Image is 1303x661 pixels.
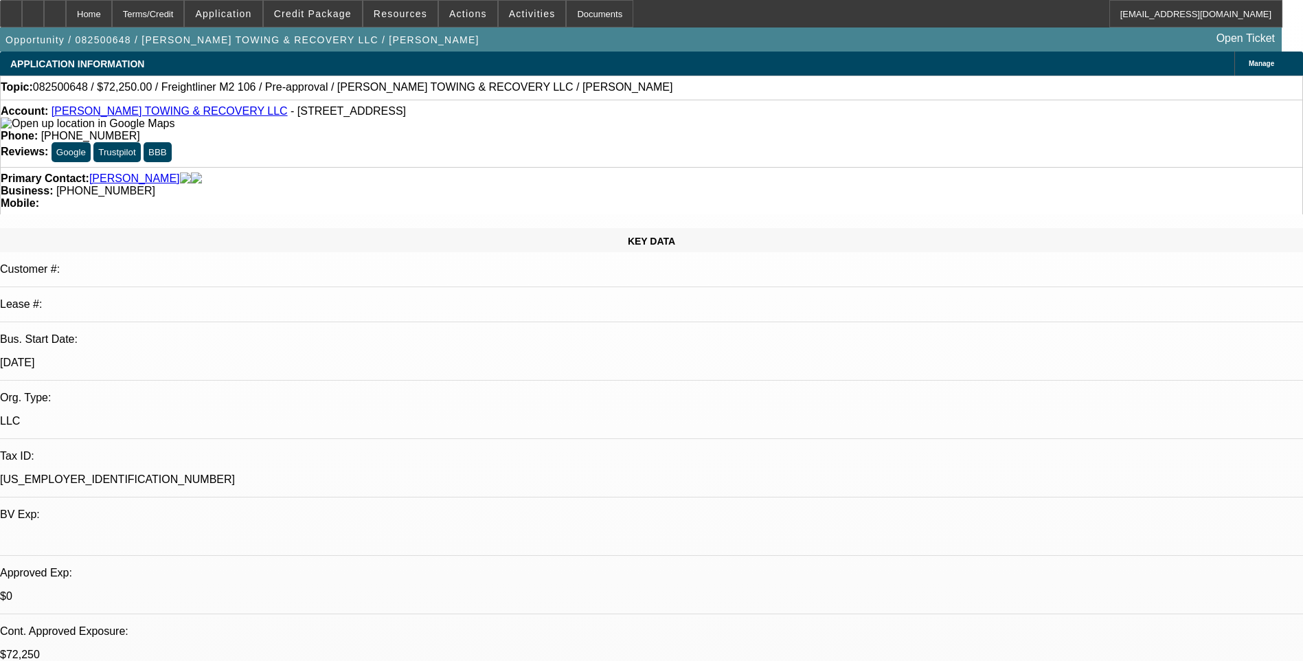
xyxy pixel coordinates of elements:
[1,105,48,117] strong: Account:
[291,105,406,117] span: - [STREET_ADDRESS]
[499,1,566,27] button: Activities
[144,142,172,162] button: BBB
[52,105,288,117] a: [PERSON_NAME] TOWING & RECOVERY LLC
[509,8,556,19] span: Activities
[449,8,487,19] span: Actions
[10,58,144,69] span: APPLICATION INFORMATION
[185,1,262,27] button: Application
[1,117,174,130] img: Open up location in Google Maps
[1,185,53,197] strong: Business:
[1,130,38,142] strong: Phone:
[628,236,675,247] span: KEY DATA
[1211,27,1280,50] a: Open Ticket
[52,142,91,162] button: Google
[1,197,39,209] strong: Mobile:
[5,34,479,45] span: Opportunity / 082500648 / [PERSON_NAME] TOWING & RECOVERY LLC / [PERSON_NAME]
[195,8,251,19] span: Application
[180,172,191,185] img: facebook-icon.png
[264,1,362,27] button: Credit Package
[191,172,202,185] img: linkedin-icon.png
[374,8,427,19] span: Resources
[41,130,140,142] span: [PHONE_NUMBER]
[1249,60,1274,67] span: Manage
[1,172,89,185] strong: Primary Contact:
[1,117,174,129] a: View Google Maps
[33,81,673,93] span: 082500648 / $72,250.00 / Freightliner M2 106 / Pre-approval / [PERSON_NAME] TOWING & RECOVERY LLC...
[439,1,497,27] button: Actions
[1,81,33,93] strong: Topic:
[89,172,180,185] a: [PERSON_NAME]
[274,8,352,19] span: Credit Package
[363,1,438,27] button: Resources
[93,142,140,162] button: Trustpilot
[1,146,48,157] strong: Reviews:
[56,185,155,197] span: [PHONE_NUMBER]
